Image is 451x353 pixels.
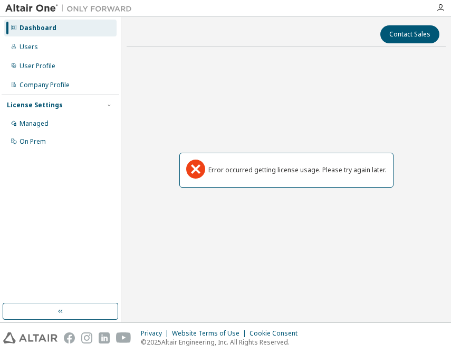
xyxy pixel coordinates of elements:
[81,332,92,343] img: instagram.svg
[20,43,38,51] div: Users
[208,166,387,174] div: Error occurred getting license usage. Please try again later.
[116,332,131,343] img: youtube.svg
[3,332,57,343] img: altair_logo.svg
[20,24,56,32] div: Dashboard
[64,332,75,343] img: facebook.svg
[380,25,439,43] button: Contact Sales
[20,137,46,146] div: On Prem
[20,62,55,70] div: User Profile
[99,332,110,343] img: linkedin.svg
[7,101,63,109] div: License Settings
[20,81,70,89] div: Company Profile
[172,329,250,338] div: Website Terms of Use
[141,329,172,338] div: Privacy
[141,338,304,347] p: © 2025 Altair Engineering, Inc. All Rights Reserved.
[250,329,304,338] div: Cookie Consent
[5,3,137,14] img: Altair One
[20,119,49,128] div: Managed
